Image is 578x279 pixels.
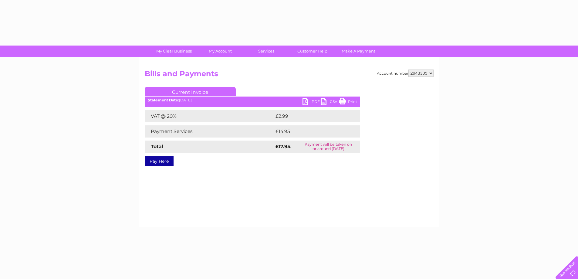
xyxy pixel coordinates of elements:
a: Current Invoice [145,87,236,96]
a: Print [339,98,357,107]
td: Payment Services [145,125,274,138]
a: Customer Help [287,46,337,57]
a: Make A Payment [333,46,384,57]
td: Payment will be taken on or around [DATE] [297,141,360,153]
strong: £17.94 [275,144,291,149]
td: £14.95 [274,125,347,138]
div: Account number [377,70,434,77]
a: PDF [303,98,321,107]
a: My Clear Business [149,46,199,57]
b: Statement Date: [148,98,179,102]
a: Services [241,46,291,57]
div: [DATE] [145,98,360,102]
td: £2.99 [274,110,346,122]
strong: Total [151,144,163,149]
a: Pay Here [145,156,174,166]
h2: Bills and Payments [145,70,434,81]
a: My Account [195,46,245,57]
a: CSV [321,98,339,107]
td: VAT @ 20% [145,110,274,122]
